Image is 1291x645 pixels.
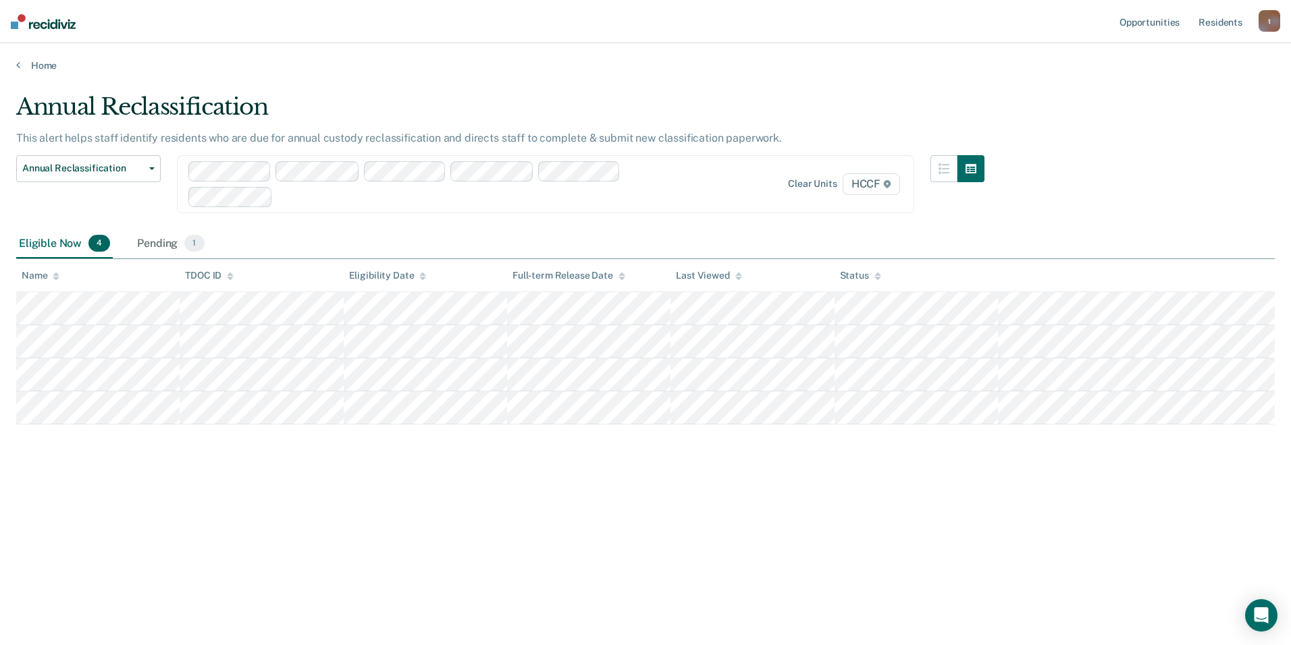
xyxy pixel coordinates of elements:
p: This alert helps staff identify residents who are due for annual custody reclassification and dir... [16,132,782,144]
div: Full-term Release Date [512,270,625,281]
div: Eligibility Date [349,270,427,281]
span: Annual Reclassification [22,163,144,174]
div: Annual Reclassification [16,93,984,132]
img: Recidiviz [11,14,76,29]
div: Open Intercom Messenger [1245,599,1277,632]
a: Home [16,59,1275,72]
div: Name [22,270,59,281]
button: Annual Reclassification [16,155,161,182]
div: Eligible Now4 [16,229,113,259]
div: Last Viewed [676,270,741,281]
span: HCCF [843,173,900,195]
span: 4 [88,235,110,252]
div: Status [840,270,881,281]
div: Pending1 [134,229,207,259]
div: TDOC ID [185,270,234,281]
div: Clear units [788,178,837,190]
button: t [1259,10,1280,32]
span: 1 [184,235,204,252]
